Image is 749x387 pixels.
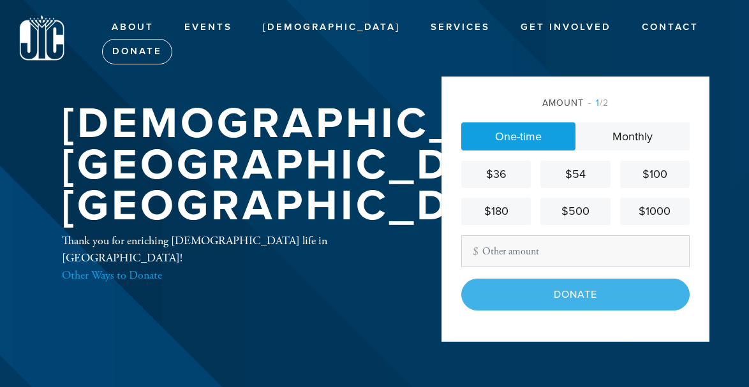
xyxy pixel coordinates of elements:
div: $1000 [625,203,685,220]
a: Contact [632,15,708,40]
a: About [102,15,163,40]
a: [DEMOGRAPHIC_DATA] [253,15,410,40]
a: $36 [461,161,531,188]
div: $36 [466,166,526,183]
div: $180 [466,203,526,220]
a: $54 [540,161,610,188]
div: $100 [625,166,685,183]
h1: [DEMOGRAPHIC_DATA][GEOGRAPHIC_DATA] [GEOGRAPHIC_DATA] [62,103,595,227]
a: One-time [461,122,575,150]
a: $180 [461,198,531,225]
span: /2 [588,98,609,108]
a: $100 [620,161,690,188]
div: Amount [461,96,690,110]
div: $500 [545,203,605,220]
a: Other Ways to Donate [62,268,162,282]
a: $1000 [620,198,690,225]
a: Donate [102,39,172,64]
div: Thank you for enriching [DEMOGRAPHIC_DATA] life in [GEOGRAPHIC_DATA]! [62,232,400,284]
a: Events [175,15,242,40]
a: Get Involved [511,15,621,40]
input: Other amount [461,235,690,267]
a: Monthly [575,122,690,150]
img: logo%20jic3_1%20copy.png [19,15,64,61]
a: $500 [540,198,610,225]
a: Services [421,15,500,40]
div: $54 [545,166,605,183]
span: 1 [596,98,600,108]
